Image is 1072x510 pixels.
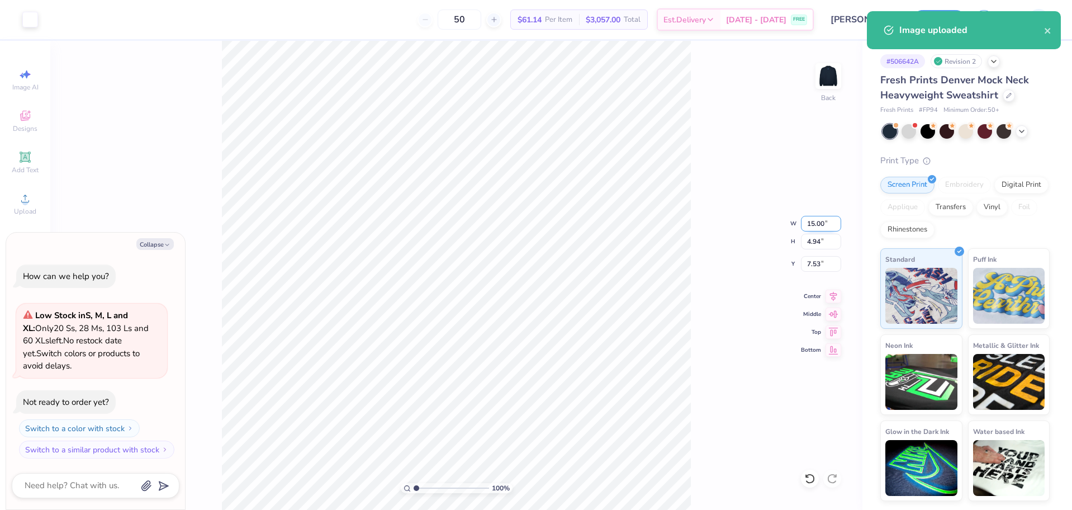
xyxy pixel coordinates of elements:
span: Fresh Prints Denver Mock Neck Heavyweight Sweatshirt [880,73,1029,102]
span: Top [801,328,821,336]
span: Puff Ink [973,253,997,265]
span: Center [801,292,821,300]
div: Vinyl [976,199,1008,216]
input: Untitled Design [822,8,904,31]
button: Switch to a color with stock [19,419,140,437]
div: Rhinestones [880,221,935,238]
span: Water based Ink [973,426,1024,437]
span: [DATE] - [DATE] [726,14,786,26]
div: Digital Print [994,177,1049,193]
img: Metallic & Glitter Ink [973,354,1045,410]
img: Switch to a color with stock [127,425,134,432]
span: Est. Delivery [663,14,706,26]
button: close [1044,23,1052,37]
img: Neon Ink [885,354,957,410]
span: Minimum Order: 50 + [943,106,999,115]
div: Image uploaded [899,23,1044,37]
div: Applique [880,199,925,216]
strong: Low Stock in S, M, L and XL : [23,310,128,334]
div: Embroidery [938,177,991,193]
span: Metallic & Glitter Ink [973,339,1039,351]
span: Add Text [12,166,39,174]
span: Fresh Prints [880,106,913,115]
span: # FP94 [919,106,938,115]
img: Water based Ink [973,440,1045,496]
span: $3,057.00 [586,14,620,26]
span: Image AI [12,83,39,92]
img: Puff Ink [973,268,1045,324]
span: Upload [14,207,36,216]
button: Switch to a similar product with stock [19,441,174,459]
span: Designs [13,124,37,133]
span: 100 % [492,483,510,493]
span: Middle [801,310,821,318]
span: Standard [885,253,915,265]
div: Print Type [880,154,1050,167]
input: – – [438,10,481,30]
img: Back [817,65,839,87]
span: Neon Ink [885,339,913,351]
span: No restock date yet. [23,335,122,359]
div: Back [821,93,836,103]
div: Not ready to order yet? [23,396,109,408]
img: Glow in the Dark Ink [885,440,957,496]
span: Total [624,14,641,26]
img: Standard [885,268,957,324]
div: How can we help you? [23,271,109,282]
span: Per Item [545,14,572,26]
div: Revision 2 [931,54,982,68]
span: FREE [793,16,805,23]
div: # 506642A [880,54,925,68]
div: Transfers [928,199,973,216]
span: Only 20 Ss, 28 Ms, 103 Ls and 60 XLs left. Switch colors or products to avoid delays. [23,310,149,371]
div: Foil [1011,199,1037,216]
span: Bottom [801,346,821,354]
img: Switch to a similar product with stock [162,446,168,453]
button: Collapse [136,238,174,250]
span: Glow in the Dark Ink [885,426,949,437]
div: Screen Print [880,177,935,193]
span: $61.14 [518,14,542,26]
